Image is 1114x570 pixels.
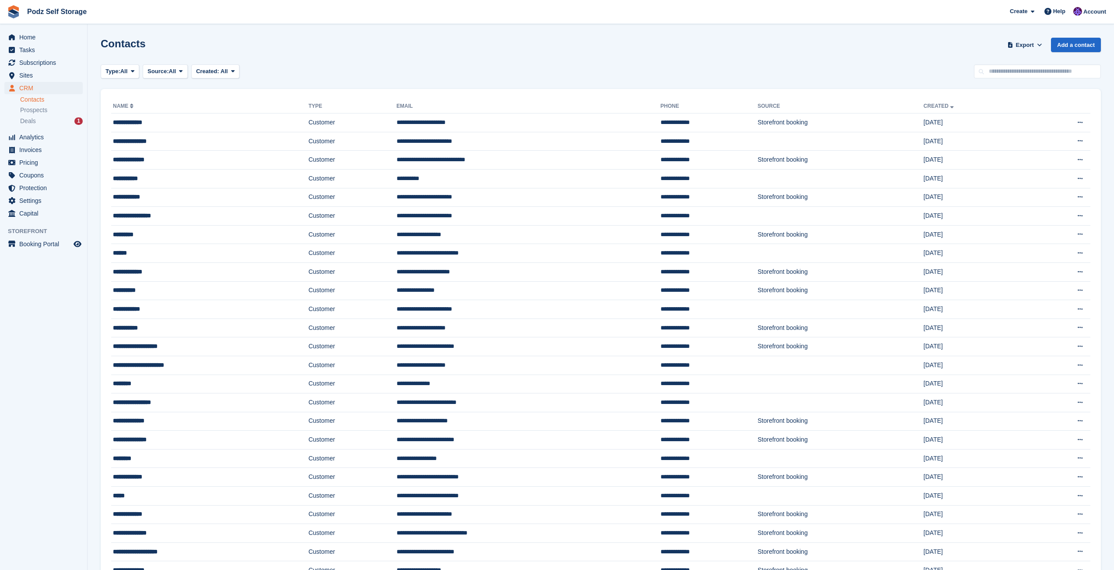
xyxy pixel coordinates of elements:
td: [DATE] [924,262,1030,281]
span: Account [1083,7,1106,16]
td: Customer [309,262,397,281]
td: Storefront booking [758,524,924,543]
img: Jawed Chowdhary [1073,7,1082,16]
td: [DATE] [924,375,1030,393]
td: Storefront booking [758,151,924,170]
td: Customer [309,431,397,450]
td: [DATE] [924,449,1030,468]
th: Phone [661,99,758,113]
span: Sites [19,69,72,81]
td: [DATE] [924,468,1030,487]
span: Storefront [8,227,87,236]
span: Create [1010,7,1027,16]
td: Storefront booking [758,281,924,300]
span: Coupons [19,169,72,181]
a: menu [4,238,83,250]
td: [DATE] [924,542,1030,561]
td: Customer [309,169,397,188]
td: Customer [309,487,397,506]
td: Customer [309,337,397,356]
td: Customer [309,356,397,375]
td: Storefront booking [758,262,924,281]
a: menu [4,131,83,143]
td: Storefront booking [758,431,924,450]
button: Source: All [143,64,188,79]
span: Prospects [20,106,47,114]
span: Subscriptions [19,57,72,69]
td: [DATE] [924,151,1030,170]
td: [DATE] [924,300,1030,319]
a: Name [113,103,135,109]
td: Customer [309,207,397,226]
td: Customer [309,375,397,393]
span: All [221,68,228,74]
span: All [120,67,128,76]
span: Export [1016,41,1034,50]
th: Email [397,99,661,113]
td: [DATE] [924,487,1030,506]
a: menu [4,182,83,194]
span: Pricing [19,156,72,169]
td: Customer [309,225,397,244]
a: menu [4,207,83,220]
span: Tasks [19,44,72,56]
span: Protection [19,182,72,194]
td: Storefront booking [758,468,924,487]
td: Customer [309,188,397,207]
td: Storefront booking [758,542,924,561]
td: [DATE] [924,337,1030,356]
span: Booking Portal [19,238,72,250]
td: [DATE] [924,225,1030,244]
span: Capital [19,207,72,220]
a: menu [4,195,83,207]
th: Source [758,99,924,113]
span: Help [1053,7,1065,16]
td: [DATE] [924,431,1030,450]
td: Customer [309,244,397,263]
td: [DATE] [924,356,1030,375]
td: Storefront booking [758,225,924,244]
button: Created: All [191,64,239,79]
td: [DATE] [924,505,1030,524]
a: menu [4,156,83,169]
a: Add a contact [1051,38,1101,52]
td: Customer [309,412,397,431]
a: Contacts [20,96,83,104]
a: Deals 1 [20,117,83,126]
span: Created: [196,68,219,74]
td: Storefront booking [758,113,924,132]
td: [DATE] [924,412,1030,431]
span: All [169,67,176,76]
td: Customer [309,132,397,151]
a: Created [924,103,956,109]
a: menu [4,169,83,181]
td: Customer [309,281,397,300]
td: Customer [309,468,397,487]
span: Deals [20,117,36,125]
a: menu [4,69,83,81]
a: Podz Self Storage [24,4,90,19]
div: 1 [74,117,83,125]
td: Customer [309,542,397,561]
td: Customer [309,319,397,337]
td: [DATE] [924,188,1030,207]
td: Customer [309,393,397,412]
td: Storefront booking [758,412,924,431]
td: Storefront booking [758,337,924,356]
button: Export [1005,38,1044,52]
td: Customer [309,300,397,319]
td: [DATE] [924,207,1030,226]
span: CRM [19,82,72,94]
a: Preview store [72,239,83,249]
td: Storefront booking [758,505,924,524]
td: [DATE] [924,132,1030,151]
td: Storefront booking [758,319,924,337]
td: Customer [309,505,397,524]
td: [DATE] [924,319,1030,337]
td: [DATE] [924,281,1030,300]
a: menu [4,31,83,43]
td: Customer [309,151,397,170]
td: [DATE] [924,524,1030,543]
img: stora-icon-8386f47178a22dfd0bd8f6a31ec36ba5ce8667c1dd55bd0f319d3a0aa187defe.svg [7,5,20,18]
td: [DATE] [924,393,1030,412]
